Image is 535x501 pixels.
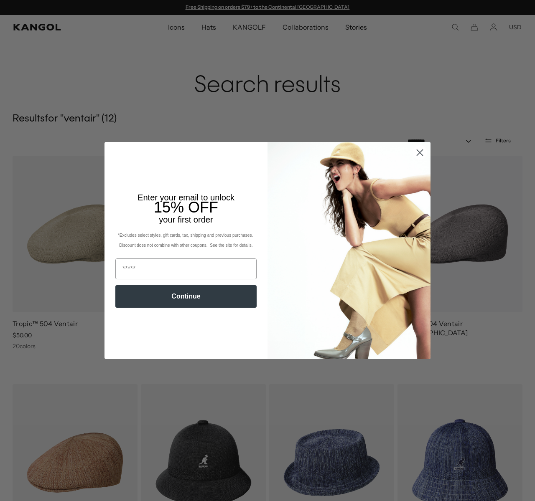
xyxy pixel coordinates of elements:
[118,233,254,248] span: *Excludes select styles, gift cards, tax, shipping and previous purchases. Discount does not comb...
[267,142,431,359] img: 93be19ad-e773-4382-80b9-c9d740c9197f.jpeg
[413,145,427,160] button: Close dialog
[115,258,257,279] input: Email
[159,215,213,224] span: your first order
[138,193,234,202] span: Enter your email to unlock
[154,199,218,216] span: 15% OFF
[115,285,257,308] button: Continue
